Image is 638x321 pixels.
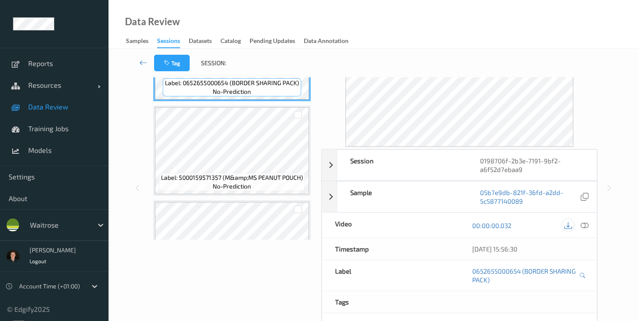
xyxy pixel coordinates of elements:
div: Sessions [157,36,180,48]
div: [DATE] 15:56:30 [472,245,584,253]
a: Sessions [157,35,189,48]
a: Catalog [220,35,250,47]
a: 05b7e9db-821f-36fd-a2dd-5c5877140089 [480,188,579,205]
div: Catalog [220,36,241,47]
div: Sample05b7e9db-821f-36fd-a2dd-5c5877140089 [322,181,598,212]
div: Pending Updates [250,36,295,47]
span: Session: [201,59,226,67]
div: Video [322,213,460,238]
a: Pending Updates [250,35,304,47]
div: Data Annotation [304,36,349,47]
div: Sample [337,182,467,212]
span: no-prediction [213,182,251,191]
div: Samples [126,36,148,47]
a: Samples [126,35,157,47]
span: Label: 0652655000654 (BORDER SHARING PACK) [165,79,299,87]
div: Label [322,260,460,291]
span: Label: 5000159571357 (M&amp;MS PEANUT POUCH) [161,173,303,182]
div: Timestamp [322,238,460,260]
a: 0652655000654 (BORDER SHARING PACK) [472,267,577,284]
div: Session [337,150,467,180]
div: Datasets [189,36,212,47]
div: Session0198706f-2b3e-7191-9bf2-a6f52d7ebaa9 [322,149,598,181]
div: Data Review [125,17,180,26]
div: Tags [322,291,460,313]
a: Data Annotation [304,35,357,47]
a: 00:00:00.032 [472,221,511,230]
span: no-prediction [213,87,251,96]
button: Tag [154,55,190,71]
div: 0198706f-2b3e-7191-9bf2-a6f52d7ebaa9 [467,150,597,180]
a: Datasets [189,35,220,47]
